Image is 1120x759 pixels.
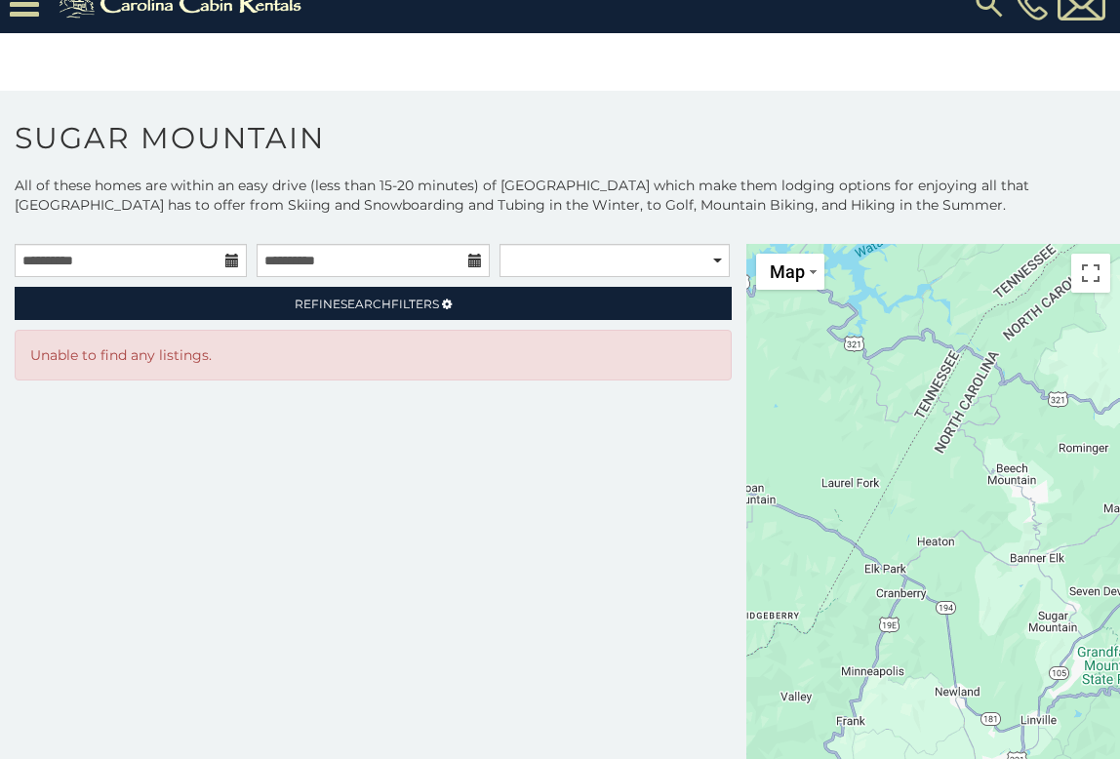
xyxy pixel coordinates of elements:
span: Refine Filters [295,297,439,311]
span: Search [340,297,391,311]
p: Unable to find any listings. [30,345,716,365]
span: Map [770,261,805,282]
button: Toggle fullscreen view [1071,254,1110,293]
button: Change map style [756,254,824,290]
a: RefineSearchFilters [15,287,732,320]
